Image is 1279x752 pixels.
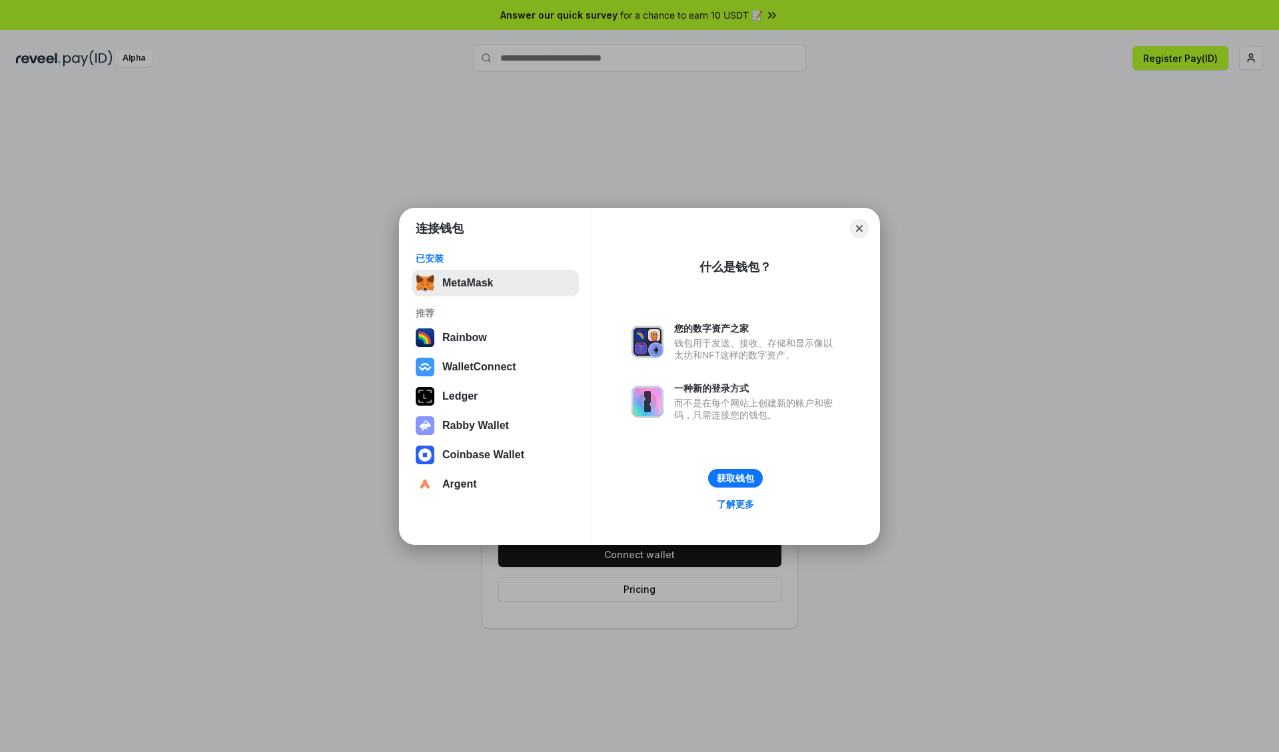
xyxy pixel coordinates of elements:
[632,326,663,358] img: svg+xml,%3Csvg%20xmlns%3D%22http%3A%2F%2Fwww.w3.org%2F2000%2Fsvg%22%20fill%3D%22none%22%20viewBox...
[674,382,839,394] div: 一种新的登录方式
[416,328,434,347] img: svg+xml,%3Csvg%20width%3D%22120%22%20height%3D%22120%22%20viewBox%3D%220%200%20120%20120%22%20fil...
[674,397,839,421] div: 而不是在每个网站上创建新的账户和密码，只需连接您的钱包。
[416,274,434,292] img: svg+xml,%3Csvg%20fill%3D%22none%22%20height%3D%2233%22%20viewBox%3D%220%200%2035%2033%22%20width%...
[412,270,579,296] button: MetaMask
[412,354,579,380] button: WalletConnect
[709,496,762,513] a: 了解更多
[416,416,434,435] img: svg+xml,%3Csvg%20xmlns%3D%22http%3A%2F%2Fwww.w3.org%2F2000%2Fsvg%22%20fill%3D%22none%22%20viewBox...
[412,412,579,439] button: Rabby Wallet
[416,446,434,464] img: svg+xml,%3Csvg%20width%3D%2228%22%20height%3D%2228%22%20viewBox%3D%220%200%2028%2028%22%20fill%3D...
[708,469,763,488] button: 获取钱包
[442,449,524,461] div: Coinbase Wallet
[442,332,487,344] div: Rainbow
[412,442,579,468] button: Coinbase Wallet
[442,478,477,490] div: Argent
[442,361,516,373] div: WalletConnect
[717,498,754,510] div: 了解更多
[412,324,579,351] button: Rainbow
[412,471,579,498] button: Argent
[442,420,509,432] div: Rabby Wallet
[416,387,434,406] img: svg+xml,%3Csvg%20xmlns%3D%22http%3A%2F%2Fwww.w3.org%2F2000%2Fsvg%22%20width%3D%2228%22%20height%3...
[442,277,493,289] div: MetaMask
[674,337,839,361] div: 钱包用于发送、接收、存储和显示像以太坊和NFT这样的数字资产。
[850,219,869,238] button: Close
[442,390,478,402] div: Ledger
[412,383,579,410] button: Ledger
[416,475,434,494] img: svg+xml,%3Csvg%20width%3D%2228%22%20height%3D%2228%22%20viewBox%3D%220%200%2028%2028%22%20fill%3D...
[632,386,663,418] img: svg+xml,%3Csvg%20xmlns%3D%22http%3A%2F%2Fwww.w3.org%2F2000%2Fsvg%22%20fill%3D%22none%22%20viewBox...
[416,307,575,319] div: 推荐
[717,472,754,484] div: 获取钱包
[674,322,839,334] div: 您的数字资产之家
[416,358,434,376] img: svg+xml,%3Csvg%20width%3D%2228%22%20height%3D%2228%22%20viewBox%3D%220%200%2028%2028%22%20fill%3D...
[699,259,771,275] div: 什么是钱包？
[416,220,464,236] h1: 连接钱包
[416,252,575,264] div: 已安装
